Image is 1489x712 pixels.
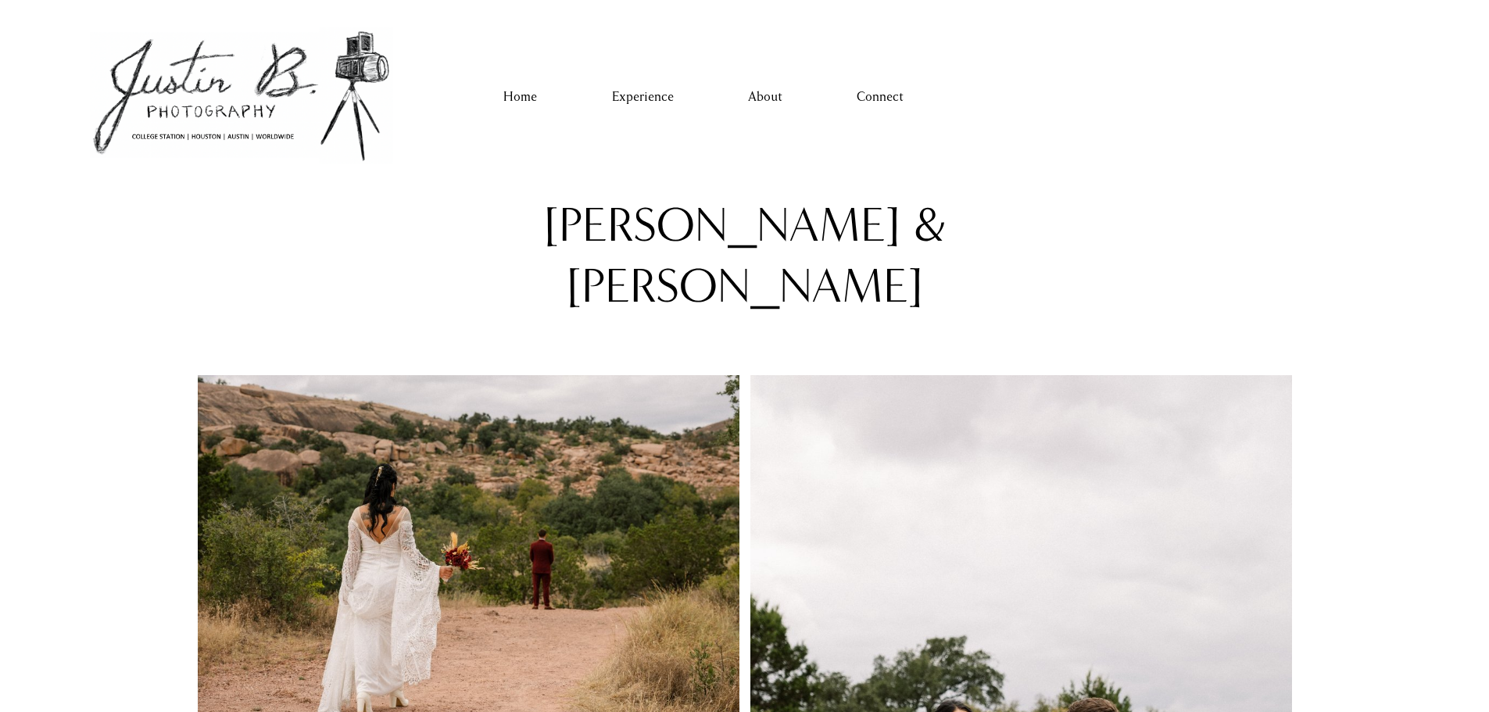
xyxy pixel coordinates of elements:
a: Connect [857,85,904,110]
a: About [748,85,782,110]
img: Houston Wedding Photographer | Justin B. Photography [59,15,421,180]
a: Experience [612,85,674,110]
h2: [PERSON_NAME] & [PERSON_NAME] [428,195,1062,315]
a: Home [503,85,537,110]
